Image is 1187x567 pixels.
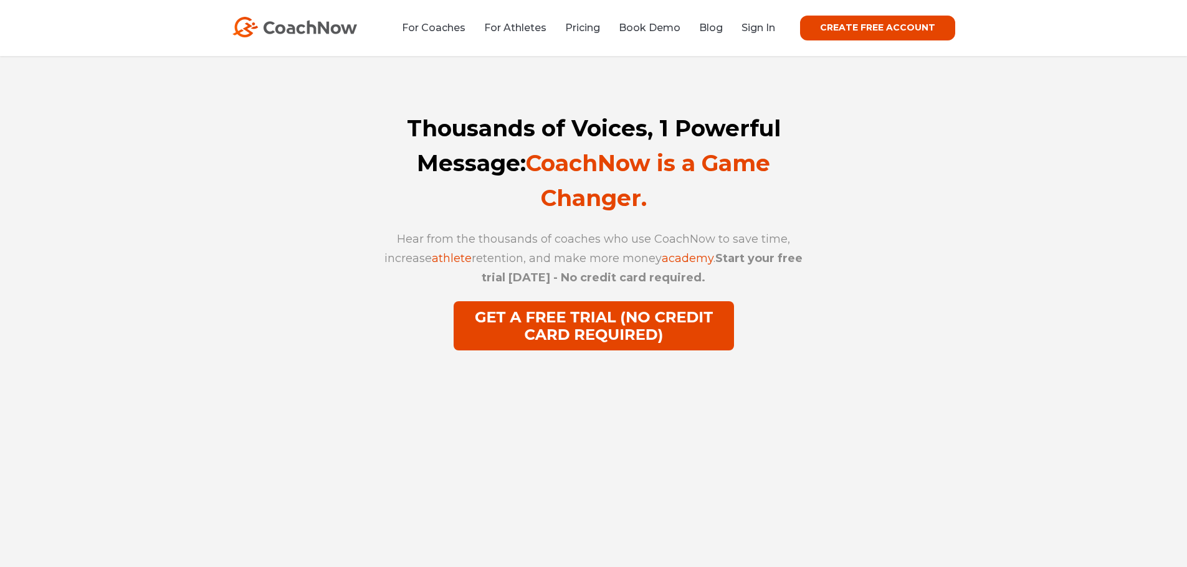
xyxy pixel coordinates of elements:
a: athlete [432,251,472,265]
a: Sign In [741,22,775,34]
strong: Thousands of Voices, 1 Powerful Message: [407,115,781,212]
span: CoachNow is a Game Changer. [526,149,770,212]
a: CREATE FREE ACCOUNT [800,16,955,40]
a: Blog [699,22,723,34]
a: Pricing [565,22,600,34]
a: For Coaches [402,22,465,34]
a: For Athletes [484,22,546,34]
span: Hear from the thousands of coaches who use CoachNow to save time, increase retention, and make mo... [384,232,803,284]
strong: Start your free trial [DATE] - No credit card required. [482,251,803,284]
a: academy [662,251,713,265]
a: Book Demo [619,22,680,34]
img: GET A FREE TRIAL (NO CREDIT CARD REQUIRED) [454,301,734,350]
img: CoachNow Logo [232,17,357,37]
